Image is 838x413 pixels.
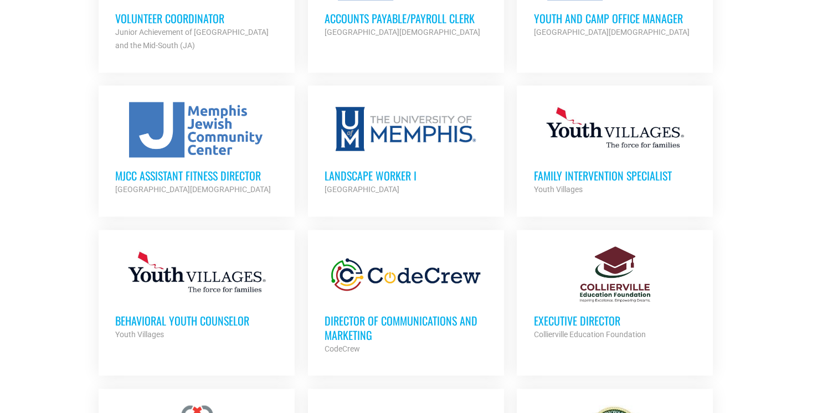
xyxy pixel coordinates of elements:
a: Behavioral Youth Counselor Youth Villages [99,230,295,357]
strong: [GEOGRAPHIC_DATA][DEMOGRAPHIC_DATA] [325,28,480,37]
h3: Volunteer Coordinator [115,11,278,25]
a: Director of Communications and Marketing CodeCrew [308,230,504,371]
strong: Youth Villages [115,329,164,338]
a: MJCC Assistant Fitness Director [GEOGRAPHIC_DATA][DEMOGRAPHIC_DATA] [99,85,295,213]
h3: Landscape Worker I [325,168,487,183]
a: Family Intervention Specialist Youth Villages [517,85,713,213]
h3: Director of Communications and Marketing [325,313,487,342]
h3: Behavioral Youth Counselor [115,313,278,327]
strong: [GEOGRAPHIC_DATA][DEMOGRAPHIC_DATA] [115,185,271,194]
a: Landscape Worker I [GEOGRAPHIC_DATA] [308,85,504,213]
strong: Junior Achievement of [GEOGRAPHIC_DATA] and the Mid-South (JA) [115,28,269,50]
h3: Family Intervention Specialist [533,168,696,183]
strong: [GEOGRAPHIC_DATA][DEMOGRAPHIC_DATA] [533,28,689,37]
strong: [GEOGRAPHIC_DATA] [325,185,399,194]
strong: Youth Villages [533,185,582,194]
h3: Accounts Payable/Payroll Clerk [325,11,487,25]
a: Executive Director Collierville Education Foundation [517,230,713,357]
h3: MJCC Assistant Fitness Director [115,168,278,183]
h3: Youth and Camp Office Manager [533,11,696,25]
strong: CodeCrew [325,344,360,353]
h3: Executive Director [533,313,696,327]
strong: Collierville Education Foundation [533,329,645,338]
